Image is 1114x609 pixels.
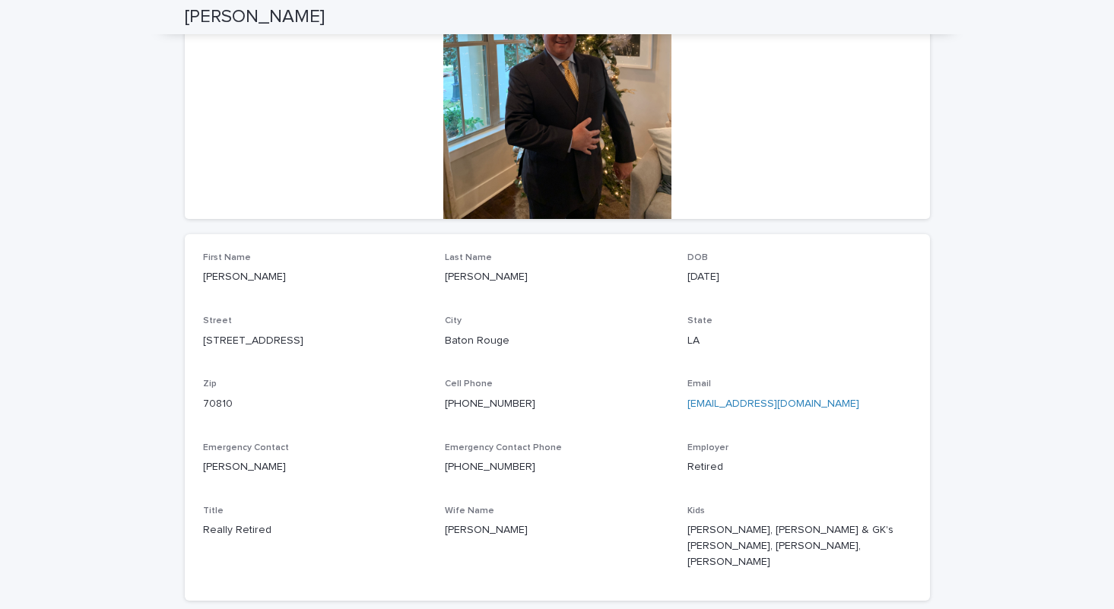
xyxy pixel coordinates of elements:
[687,253,708,262] span: DOB
[687,459,912,475] p: Retired
[687,522,912,569] p: [PERSON_NAME], [PERSON_NAME] & GK's [PERSON_NAME], [PERSON_NAME], [PERSON_NAME]
[203,443,289,452] span: Emergency Contact
[687,398,859,409] a: [EMAIL_ADDRESS][DOMAIN_NAME]
[687,379,711,389] span: Email
[445,522,669,538] p: [PERSON_NAME]
[445,316,462,325] span: City
[445,379,493,389] span: Cell Phone
[445,443,562,452] span: Emergency Contact Phone
[687,316,713,325] span: State
[203,253,251,262] span: First Name
[445,253,492,262] span: Last Name
[687,443,728,452] span: Employer
[687,333,912,349] p: LA
[203,506,224,515] span: Title
[687,506,705,515] span: Kids
[203,379,217,389] span: Zip
[203,333,427,349] p: [STREET_ADDRESS]
[203,269,427,285] p: [PERSON_NAME]
[203,459,427,475] p: [PERSON_NAME]
[203,316,232,325] span: Street
[445,398,535,409] a: [PHONE_NUMBER]
[203,522,427,538] p: Really Retired
[185,6,325,28] h2: [PERSON_NAME]
[445,506,494,515] span: Wife Name
[687,269,912,285] p: [DATE]
[445,269,669,285] p: [PERSON_NAME]
[203,396,427,412] p: 70810
[445,333,669,349] p: Baton Rouge
[445,462,535,472] a: [PHONE_NUMBER]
